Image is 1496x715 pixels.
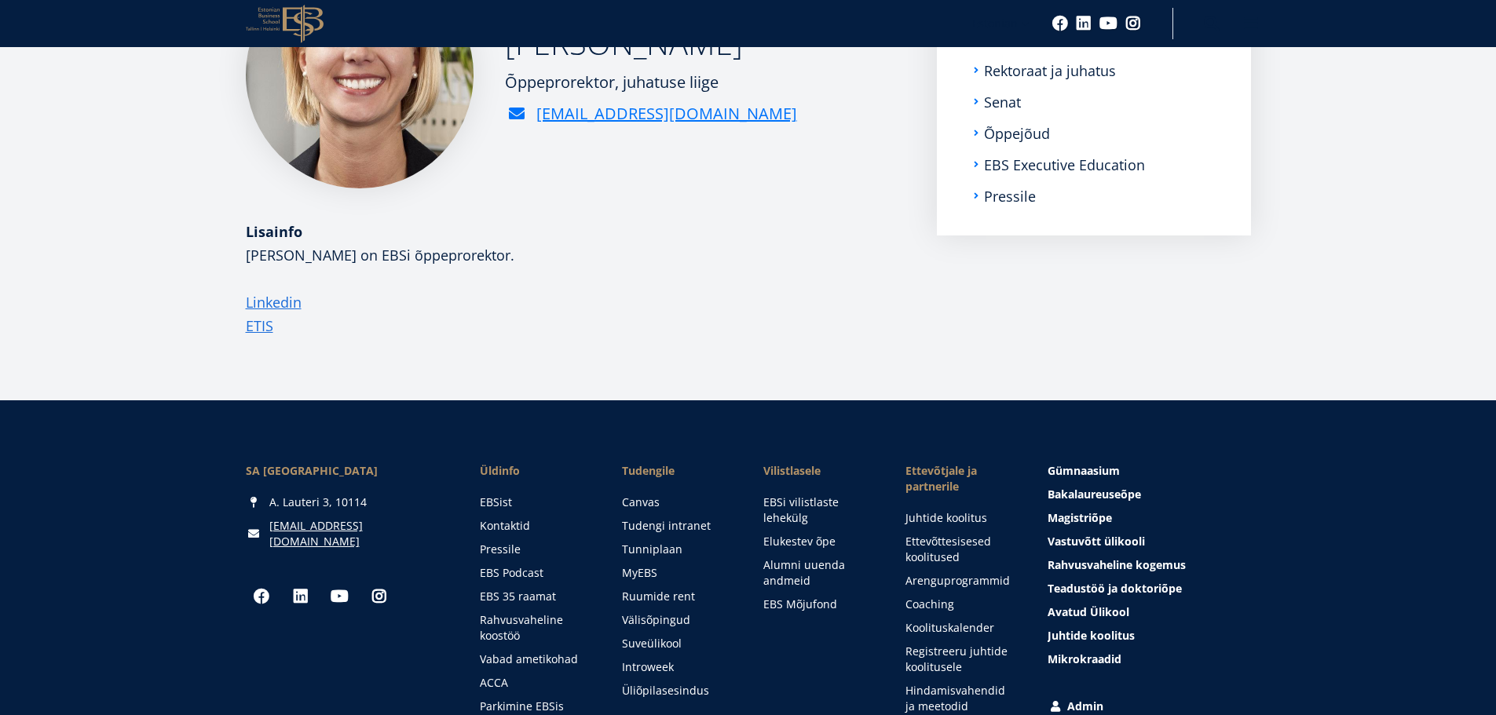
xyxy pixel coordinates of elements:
a: EBSist [480,494,591,510]
a: Tudengi intranet [622,518,733,534]
a: Linkedin [1076,16,1092,31]
a: Juhtide koolitus [1048,628,1250,644]
a: Üliõpilasesindus [622,683,733,699]
a: Rektoraat ja juhatus [984,63,1116,78]
span: Ettevõtjale ja partnerile [905,463,1016,494]
a: Facebook [1052,16,1068,31]
a: EBS Executive Education [984,157,1145,173]
span: Teadustöö ja doktoriõpe [1048,581,1182,596]
a: Registreeru juhtide koolitusele [905,644,1016,675]
span: Bakalaureuseõpe [1048,487,1141,502]
span: Avatud Ülikool [1048,604,1129,619]
a: Teadustöö ja doktoriõpe [1048,581,1250,596]
div: SA [GEOGRAPHIC_DATA] [246,463,448,479]
h2: [PERSON_NAME] [505,24,797,63]
a: Youtube [1099,16,1117,31]
a: Välisõpingud [622,612,733,628]
a: Alumni uuenda andmeid [763,557,874,589]
a: Tunniplaan [622,542,733,557]
a: Elukestev õpe [763,534,874,549]
span: Rahvusvaheline kogemus [1048,557,1186,572]
a: Õppejõud [984,126,1050,141]
div: Lisainfo [246,220,905,243]
a: Linkedin [285,581,316,612]
a: Hindamisvahendid ja meetodid [905,683,1016,714]
a: MyEBS [622,565,733,581]
a: Pressile [984,188,1036,204]
a: Pressile [480,542,591,557]
a: Introweek [622,659,733,675]
a: Avatud Ülikool [1048,604,1250,620]
a: ACCA [480,675,591,691]
a: Admin [1048,699,1250,714]
span: Vastuvõtt ülikooli [1048,534,1145,549]
a: Gümnaasium [1048,463,1250,479]
a: Facebook [246,581,277,612]
p: [PERSON_NAME] on EBSi õppeprorektor. [246,243,905,267]
a: Senat [984,94,1021,110]
a: Ruumide rent [622,589,733,604]
span: Vilistlasele [763,463,874,479]
a: ETIS [246,314,273,337]
a: Tudengile [622,463,733,479]
span: Üldinfo [480,463,591,479]
a: Mikrokraadid [1048,651,1250,667]
a: Ettevõttesisesed koolitused [905,534,1016,565]
span: Mikrokraadid [1048,651,1121,666]
a: [EMAIL_ADDRESS][DOMAIN_NAME] [269,518,448,549]
a: Suveülikool [622,636,733,651]
a: [EMAIL_ADDRESS][DOMAIN_NAME] [536,102,797,126]
a: Vabad ametikohad [480,651,591,667]
a: Bakalaureuseõpe [1048,487,1250,502]
a: Youtube [324,581,356,612]
a: Administratsioon [984,31,1098,47]
div: A. Lauteri 3, 10114 [246,494,448,510]
a: Juhtide koolitus [905,510,1016,526]
span: Magistriõpe [1048,510,1112,525]
span: Gümnaasium [1048,463,1120,478]
a: EBS Mõjufond [763,596,874,612]
a: Arenguprogrammid [905,573,1016,589]
a: Vastuvõtt ülikooli [1048,534,1250,549]
a: Koolituskalender [905,620,1016,636]
a: Kontaktid [480,518,591,534]
div: Õppeprorektor, juhatuse liige [505,71,797,94]
a: Canvas [622,494,733,510]
a: Rahvusvaheline kogemus [1048,557,1250,573]
a: Magistriõpe [1048,510,1250,526]
a: Coaching [905,596,1016,612]
a: EBS Podcast [480,565,591,581]
a: Linkedin [246,290,302,314]
a: EBSi vilistlaste lehekülg [763,494,874,526]
a: Instagram [364,581,395,612]
span: Juhtide koolitus [1048,628,1135,643]
a: Parkimine EBSis [480,699,591,714]
a: EBS 35 raamat [480,589,591,604]
a: Instagram [1125,16,1141,31]
a: Rahvusvaheline koostöö [480,612,591,644]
